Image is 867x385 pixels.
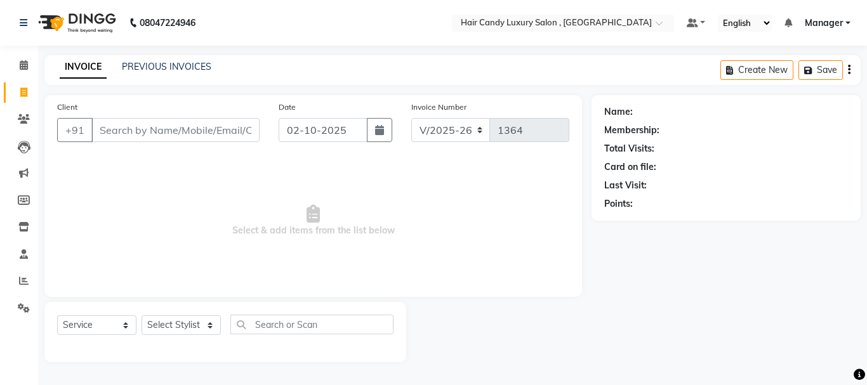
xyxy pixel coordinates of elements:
[122,61,211,72] a: PREVIOUS INVOICES
[805,16,843,30] span: Manager
[604,124,659,137] div: Membership:
[720,60,793,80] button: Create New
[604,105,633,119] div: Name:
[60,56,107,79] a: INVOICE
[32,5,119,41] img: logo
[57,118,93,142] button: +91
[140,5,195,41] b: 08047224946
[604,160,656,174] div: Card on file:
[57,101,77,113] label: Client
[230,315,394,334] input: Search or Scan
[604,142,654,155] div: Total Visits:
[411,101,467,113] label: Invoice Number
[279,101,296,113] label: Date
[91,118,260,142] input: Search by Name/Mobile/Email/Code
[798,60,843,80] button: Save
[57,157,569,284] span: Select & add items from the list below
[604,179,647,192] div: Last Visit:
[604,197,633,211] div: Points:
